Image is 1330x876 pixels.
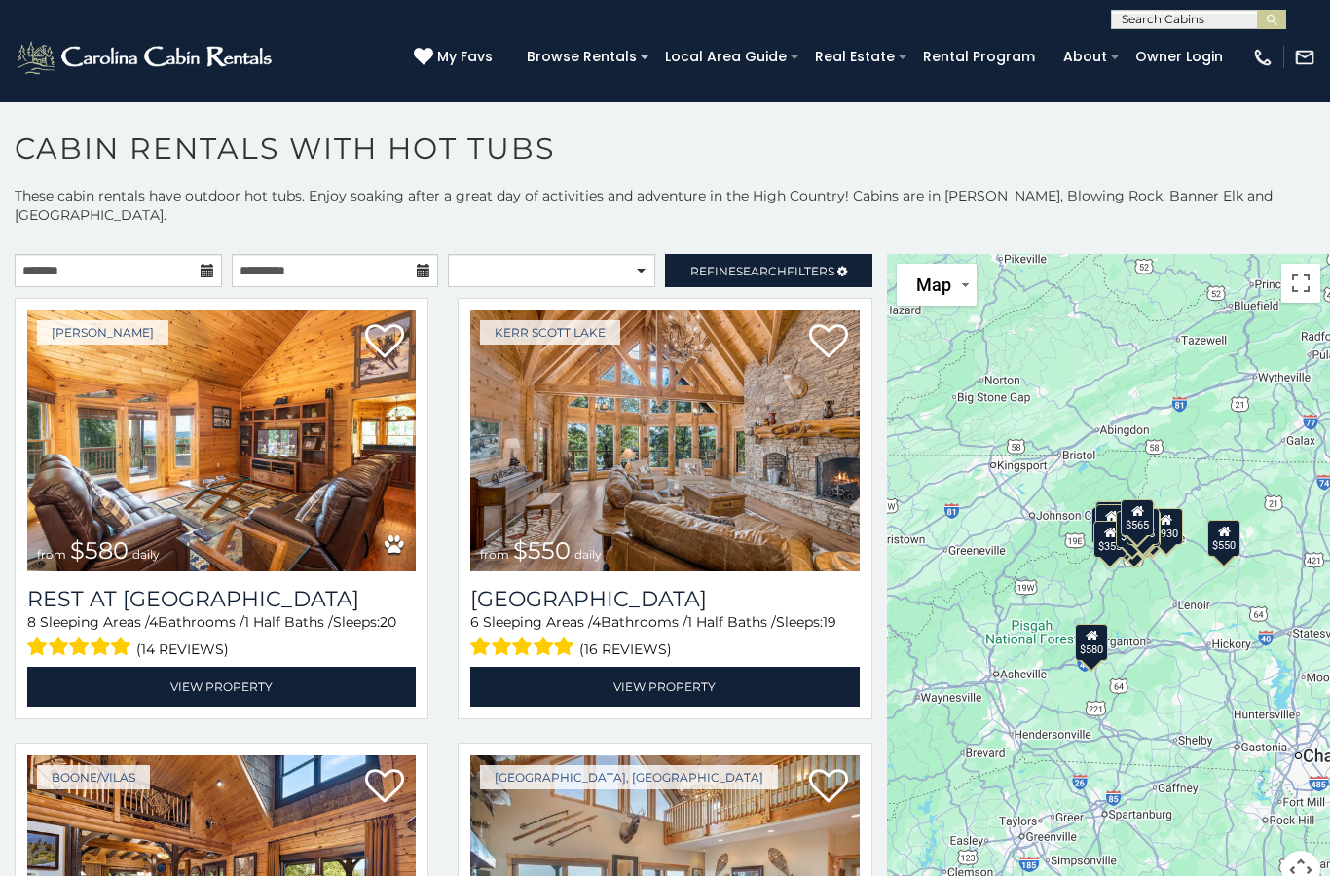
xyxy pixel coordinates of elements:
img: White-1-2.png [15,38,277,77]
div: $230 [1098,503,1131,540]
div: $930 [1150,508,1183,545]
span: 8 [27,613,36,631]
span: 19 [823,613,836,631]
a: Kerr Scott Lake [480,320,620,345]
span: Map [916,274,951,295]
a: Real Estate [805,42,905,72]
div: Sleeping Areas / Bathrooms / Sleeps: [470,612,859,662]
a: [GEOGRAPHIC_DATA], [GEOGRAPHIC_DATA] [480,765,778,789]
button: Change map style [897,264,977,306]
a: Local Area Guide [655,42,796,72]
a: Lake Haven Lodge from $550 daily [470,310,859,571]
span: from [480,547,509,562]
span: 4 [592,613,601,631]
span: 20 [380,613,396,631]
a: Boone/Vilas [37,765,150,789]
div: Sleeping Areas / Bathrooms / Sleeps: [27,612,416,662]
span: (14 reviews) [136,637,229,662]
a: Add to favorites [809,767,848,808]
img: Lake Haven Lodge [470,310,859,571]
div: $485 [1116,511,1149,548]
a: Add to favorites [365,767,404,808]
img: Rest at Mountain Crest [27,310,416,571]
span: Search [736,264,787,278]
div: $375 [1118,520,1151,557]
div: $330 [1111,514,1144,551]
span: 1 Half Baths / [244,613,333,631]
a: RefineSearchFilters [665,254,872,287]
div: $355 [1094,520,1127,557]
a: Owner Login [1126,42,1233,72]
img: phone-regular-white.png [1252,47,1274,68]
div: $580 [1076,623,1109,660]
a: [GEOGRAPHIC_DATA] [470,586,859,612]
a: View Property [27,667,416,707]
div: $650 [1091,506,1125,543]
a: My Favs [414,47,498,68]
span: 4 [149,613,158,631]
a: Add to favorites [809,322,848,363]
h3: Rest at Mountain Crest [27,586,416,612]
a: Rental Program [913,42,1045,72]
a: Add to favorites [365,322,404,363]
div: $550 [1208,519,1241,556]
a: [PERSON_NAME] [37,320,168,345]
span: My Favs [437,47,493,67]
div: $395 [1095,504,1128,541]
h3: Lake Haven Lodge [470,586,859,612]
div: $310 [1095,500,1128,537]
span: 1 Half Baths / [687,613,776,631]
span: $580 [70,536,129,565]
a: View Property [470,667,859,707]
div: $395 [1127,508,1161,545]
a: Rest at Mountain Crest from $580 daily [27,310,416,571]
span: from [37,547,66,562]
span: (16 reviews) [579,637,672,662]
div: $565 [1121,499,1154,536]
a: Browse Rentals [517,42,647,72]
span: daily [574,547,602,562]
a: About [1053,42,1117,72]
img: mail-regular-white.png [1294,47,1315,68]
span: $550 [513,536,571,565]
div: $695 [1135,511,1168,548]
a: Rest at [GEOGRAPHIC_DATA] [27,586,416,612]
button: Toggle fullscreen view [1281,264,1320,303]
span: 6 [470,613,479,631]
span: daily [132,547,160,562]
span: Refine Filters [690,264,834,278]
